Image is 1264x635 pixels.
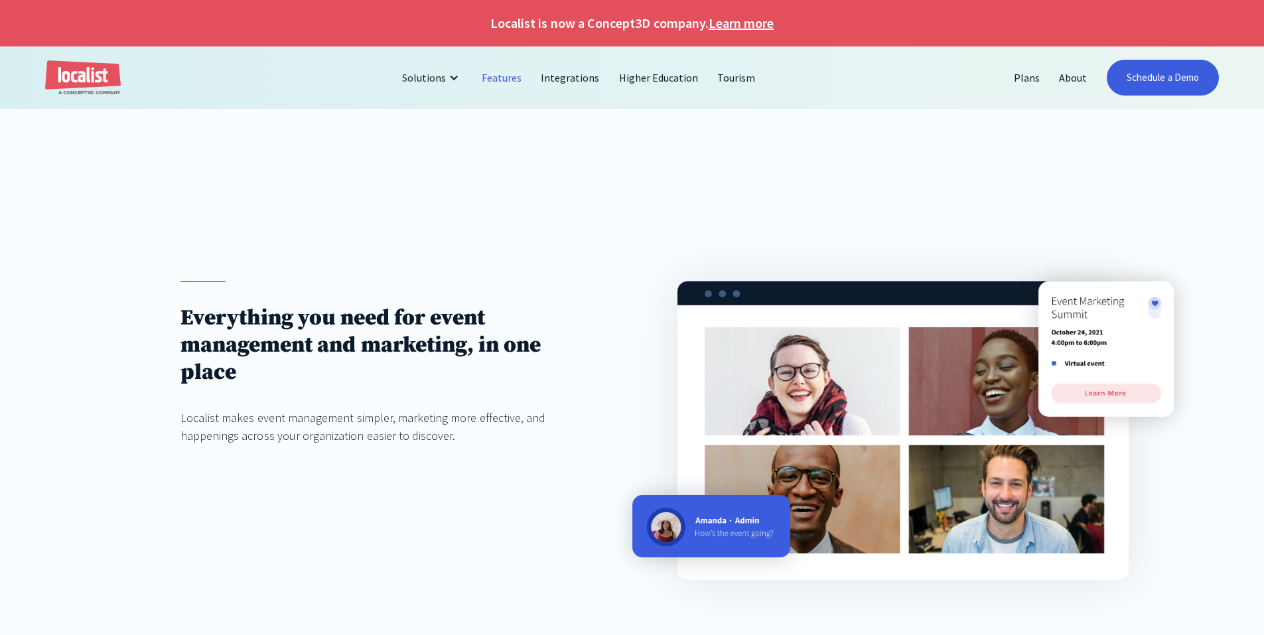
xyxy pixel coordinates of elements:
[610,62,709,94] a: Higher Education
[1005,62,1050,94] a: Plans
[531,62,609,94] a: Integrations
[1050,62,1097,94] a: About
[180,305,587,386] h1: Everything you need for event management and marketing, in one place
[1107,60,1219,96] a: Schedule a Demo
[180,409,587,445] div: Localist makes event management simpler, marketing more effective, and happenings across your org...
[45,60,121,96] a: home
[708,62,765,94] a: Tourism
[472,62,531,94] a: Features
[402,70,446,86] div: Solutions
[392,62,472,94] div: Solutions
[709,13,774,33] a: Learn more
